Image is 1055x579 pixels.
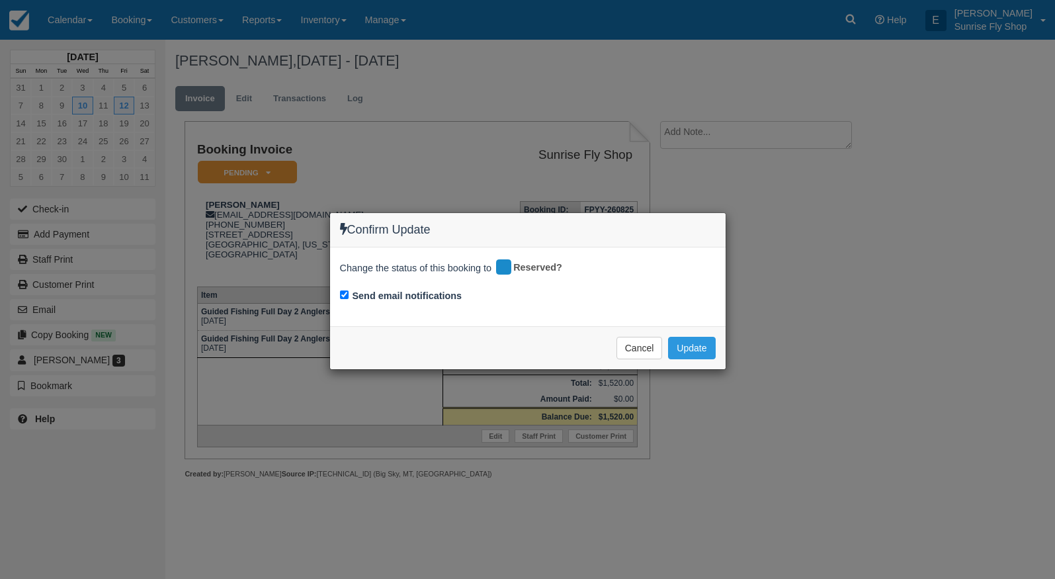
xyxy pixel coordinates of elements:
h4: Confirm Update [340,223,716,237]
div: Reserved? [494,257,571,279]
span: Change the status of this booking to [340,261,492,279]
button: Update [668,337,715,359]
label: Send email notifications [353,289,462,303]
button: Cancel [616,337,663,359]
